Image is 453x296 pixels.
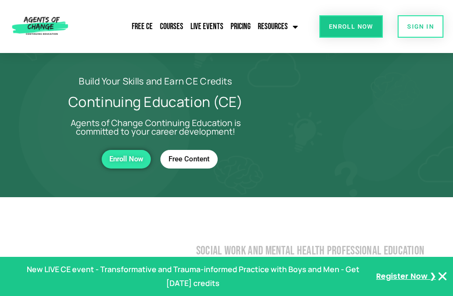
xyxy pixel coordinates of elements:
[67,118,244,136] p: Agents of Change Continuing Education is committed to your career development!
[407,23,434,30] span: SIGN IN
[319,15,383,38] a: Enroll Now
[109,155,143,163] span: Enroll Now
[24,77,287,85] h2: Build Your Skills and Earn CE Credits
[160,150,218,169] a: Free Content
[158,16,186,38] a: Courses
[228,16,253,38] a: Pricing
[188,16,226,38] a: Live Events
[24,95,287,109] h1: Continuing Education (CE)
[96,16,300,38] nav: Menu
[329,23,373,30] span: Enroll Now
[129,16,155,38] a: Free CE
[398,15,443,38] a: SIGN IN
[255,16,300,38] a: Resources
[196,245,441,257] h2: Social Work and Mental Health Professional Education
[102,150,151,169] a: Enroll Now
[437,271,448,282] button: Close Banner
[169,155,210,163] span: Free Content
[17,263,369,290] p: New LIVE CE event - Transformative and Trauma-informed Practice with Boys and Men - Get [DATE] cr...
[376,270,436,284] a: Register Now ❯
